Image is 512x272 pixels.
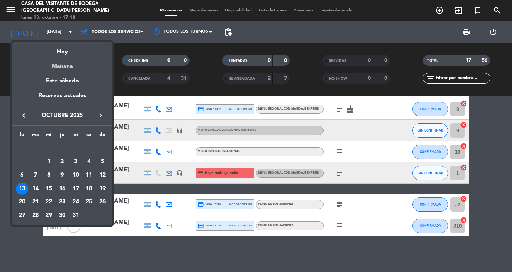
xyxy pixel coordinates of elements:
[69,196,82,209] td: 24 de octubre de 2025
[83,196,95,208] div: 25
[55,169,69,182] td: 9 de octubre de 2025
[82,169,96,182] td: 11 de octubre de 2025
[12,91,112,106] div: Reservas actuales
[15,196,29,209] td: 20 de octubre de 2025
[12,71,112,91] div: Este sábado
[69,169,82,182] td: 10 de octubre de 2025
[55,209,69,222] td: 30 de octubre de 2025
[96,182,109,196] td: 19 de octubre de 2025
[70,156,82,168] div: 3
[56,183,68,195] div: 16
[15,209,29,222] td: 27 de octubre de 2025
[43,169,55,181] div: 8
[42,209,55,222] td: 29 de octubre de 2025
[29,169,42,182] td: 7 de octubre de 2025
[42,182,55,196] td: 15 de octubre de 2025
[55,131,69,142] th: jueves
[30,169,42,181] div: 7
[16,196,28,208] div: 20
[30,196,42,208] div: 21
[70,183,82,195] div: 17
[96,169,109,182] td: 12 de octubre de 2025
[82,182,96,196] td: 18 de octubre de 2025
[15,142,109,155] td: OCT.
[70,209,82,222] div: 31
[96,131,109,142] th: domingo
[43,209,55,222] div: 29
[82,131,96,142] th: sábado
[16,209,28,222] div: 27
[69,131,82,142] th: viernes
[29,196,42,209] td: 21 de octubre de 2025
[42,131,55,142] th: miércoles
[96,196,108,208] div: 26
[42,155,55,169] td: 1 de octubre de 2025
[30,209,42,222] div: 28
[17,111,30,120] button: keyboard_arrow_left
[56,169,68,181] div: 9
[55,182,69,196] td: 16 de octubre de 2025
[55,155,69,169] td: 2 de octubre de 2025
[29,131,42,142] th: martes
[43,156,55,168] div: 1
[83,156,95,168] div: 4
[69,155,82,169] td: 3 de octubre de 2025
[96,183,108,195] div: 19
[42,169,55,182] td: 8 de octubre de 2025
[16,183,28,195] div: 13
[70,196,82,208] div: 24
[15,182,29,196] td: 13 de octubre de 2025
[96,155,109,169] td: 5 de octubre de 2025
[43,196,55,208] div: 22
[15,131,29,142] th: lunes
[96,156,108,168] div: 5
[30,111,94,120] span: octubre 2025
[83,183,95,195] div: 18
[56,156,68,168] div: 2
[56,196,68,208] div: 23
[82,196,96,209] td: 25 de octubre de 2025
[55,196,69,209] td: 23 de octubre de 2025
[12,57,112,71] div: Mañana
[70,169,82,181] div: 10
[20,111,28,120] i: keyboard_arrow_left
[96,169,108,181] div: 12
[15,169,29,182] td: 6 de octubre de 2025
[29,182,42,196] td: 14 de octubre de 2025
[29,209,42,222] td: 28 de octubre de 2025
[12,42,112,57] div: Hoy
[82,155,96,169] td: 4 de octubre de 2025
[42,196,55,209] td: 22 de octubre de 2025
[16,169,28,181] div: 6
[83,169,95,181] div: 11
[69,209,82,222] td: 31 de octubre de 2025
[43,183,55,195] div: 15
[56,209,68,222] div: 30
[96,196,109,209] td: 26 de octubre de 2025
[69,182,82,196] td: 17 de octubre de 2025
[30,183,42,195] div: 14
[96,111,105,120] i: keyboard_arrow_right
[94,111,107,120] button: keyboard_arrow_right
